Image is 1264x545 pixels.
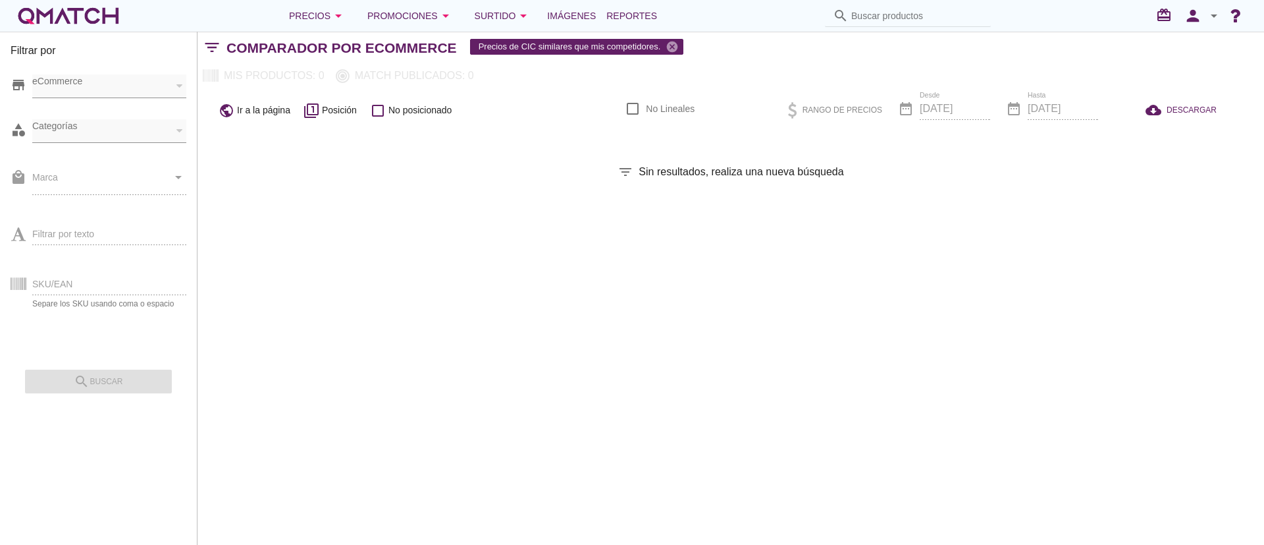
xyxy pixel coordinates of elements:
[606,8,657,24] span: Reportes
[367,8,454,24] div: Promociones
[542,3,601,29] a: Imágenes
[475,8,532,24] div: Surtido
[1180,7,1206,25] i: person
[464,3,542,29] button: Surtido
[11,43,186,64] h3: Filtrar por
[330,8,346,24] i: arrow_drop_down
[16,3,121,29] a: white-qmatch-logo
[618,164,633,180] i: filter_list
[851,5,983,26] input: Buscar productos
[833,8,849,24] i: search
[547,8,596,24] span: Imágenes
[639,164,843,180] span: Sin resultados, realiza una nueva búsqueda
[289,8,346,24] div: Precios
[278,3,357,29] button: Precios
[646,102,695,115] label: No Lineales
[237,103,290,117] span: Ir a la página
[219,103,234,119] i: public
[1145,102,1167,118] i: cloud_download
[515,8,531,24] i: arrow_drop_down
[601,3,662,29] a: Reportes
[471,36,683,57] span: Precios de CIC similares que mis competidores.
[370,103,386,119] i: check_box_outline_blank
[197,47,226,48] i: filter_list
[1135,98,1227,122] button: DESCARGAR
[303,103,319,119] i: filter_1
[1156,7,1177,23] i: redeem
[322,103,357,117] span: Posición
[438,8,454,24] i: arrow_drop_down
[1167,104,1217,116] span: DESCARGAR
[226,38,457,59] h2: Comparador por eCommerce
[11,122,26,138] i: category
[388,103,452,117] span: No posicionado
[1206,8,1222,24] i: arrow_drop_down
[357,3,464,29] button: Promociones
[11,77,26,93] i: store
[666,40,679,53] i: cancel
